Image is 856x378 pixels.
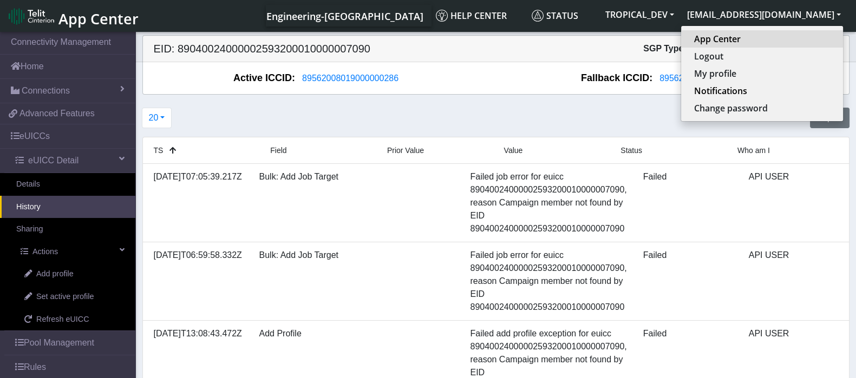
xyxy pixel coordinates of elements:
h5: EID: 89040024000002593200010000007090 [146,42,496,55]
a: App Center [694,32,830,45]
span: 20 [149,113,159,122]
a: App Center [9,4,137,28]
div: Bulk: Add Job Target [251,170,356,235]
div: Failed job error for euicc 89040024000002593200010000007090, reason Campaign member not found by ... [462,249,635,314]
button: Notifications [681,82,843,100]
span: Set active profile [36,291,94,303]
span: Help center [436,10,507,22]
span: 89562008019000000286 [302,74,398,83]
div: Bulk: Add Job Target [251,249,356,314]
button: App Center [681,30,843,48]
div: API USER [741,249,846,314]
span: Engineering-[GEOGRAPHIC_DATA] [266,10,423,23]
button: 89562008019000000286 [295,71,406,85]
button: 20 [142,108,172,128]
span: SGP Type: 32 [643,44,698,53]
button: [EMAIL_ADDRESS][DOMAIN_NAME] [681,5,847,24]
span: Who am I [737,146,770,155]
span: eUICC Detail [28,154,79,167]
a: Refresh eUICC [8,308,135,331]
span: Field [270,146,286,155]
div: [DATE]T07:05:39.217Z [146,170,251,235]
button: Logout [681,48,843,65]
span: Actions [32,246,58,258]
button: Change password [681,100,843,117]
div: Failed [635,249,741,314]
span: Status [532,10,578,22]
div: API USER [741,170,846,235]
span: App Center [58,9,139,29]
span: Fallback ICCID: [581,71,652,85]
button: TROPICAL_DEV [599,5,681,24]
a: eUICC Detail [4,149,135,173]
a: Notifications [694,84,830,97]
div: [DATE]T06:59:58.332Z [146,249,251,314]
img: logo-telit-cinterion-gw-new.png [9,8,54,25]
span: Connections [22,84,70,97]
a: Your current platform instance [266,5,423,26]
div: Failed [635,170,741,235]
span: Advanced Features [19,107,95,120]
span: Value [504,146,523,155]
span: TS [154,146,164,155]
img: knowledge.svg [436,10,448,22]
a: Pool Management [4,331,135,355]
span: 89562008019000000286 [659,74,756,83]
button: My profile [681,65,843,82]
div: Failed job error for euicc 89040024000002593200010000007090, reason Campaign member not found by ... [462,170,635,235]
span: Prior Value [387,146,424,155]
span: Status [620,146,642,155]
a: Actions [4,241,135,263]
span: Active ICCID: [233,71,295,85]
a: Help center [432,5,527,26]
a: Add profile [8,263,135,286]
img: status.svg [532,10,544,22]
span: Add profile [36,268,74,280]
a: Status [527,5,599,26]
a: Set active profile [8,286,135,308]
button: 89562008019000000286 [652,71,763,85]
span: Refresh eUICC [36,314,89,326]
